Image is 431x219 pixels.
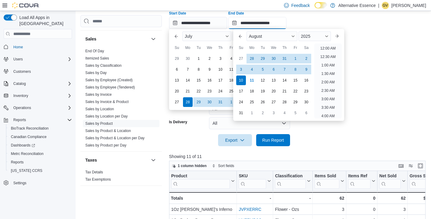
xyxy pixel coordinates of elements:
[169,120,187,124] label: Is Delivery
[247,108,257,118] div: day-1
[227,97,236,107] div: day-1
[319,62,337,69] li: 1:00 AM
[8,133,49,140] a: Canadian Compliance
[302,76,311,85] div: day-16
[239,195,271,202] div: -
[11,116,72,124] span: Reports
[236,54,246,63] div: day-27
[150,156,157,164] button: Taxes
[258,76,268,85] div: day-12
[417,162,424,169] button: Enter fullscreen
[239,173,271,189] button: SKU
[218,163,234,168] span: Sort fields
[315,2,327,8] input: Dark Mode
[171,195,235,202] div: Totals
[172,76,182,85] div: day-13
[236,76,246,85] div: day-10
[319,104,337,111] li: 3:30 AM
[8,150,72,157] span: Metrc Reconciliation
[85,177,111,182] a: Tax Exemptions
[249,34,262,39] span: August
[258,86,268,96] div: day-19
[172,97,182,107] div: day-27
[11,56,72,63] span: Users
[11,92,31,99] button: Inventory
[13,105,31,110] span: Operations
[205,54,214,63] div: day-2
[183,97,193,107] div: day-28
[85,129,131,133] a: Sales by Product & Location
[247,97,257,107] div: day-25
[85,136,145,140] span: Sales by Product & Location per Day
[13,93,28,98] span: Inventory
[171,31,181,41] button: Previous Month
[379,206,406,213] div: 3
[182,31,231,41] div: Button. Open the month selector. July is currently selected.
[13,118,26,122] span: Reports
[194,65,204,74] div: day-8
[269,76,279,85] div: day-13
[319,70,337,77] li: 1:30 AM
[11,68,72,75] span: Customers
[291,97,300,107] div: day-29
[172,65,182,74] div: day-6
[216,43,225,53] div: Th
[348,173,371,179] div: Items Ref
[291,65,300,74] div: day-8
[11,92,72,99] span: Inventory
[275,173,306,179] div: Classification
[407,162,414,169] button: Display options
[85,56,109,60] a: Itemized Sales
[291,2,310,8] span: Feedback
[247,65,257,74] div: day-4
[150,35,157,43] button: Sales
[11,126,49,131] span: BioTrack Reconciliation
[275,195,311,202] div: -
[85,85,135,90] span: Sales by Employee (Tendered)
[302,54,311,63] div: day-2
[216,97,225,107] div: day-31
[319,87,337,94] li: 2:30 AM
[13,45,23,50] span: Home
[314,43,342,118] ul: Time
[11,143,35,148] span: Dashboards
[85,107,114,111] a: Sales by Location
[205,86,214,96] div: day-23
[13,81,26,86] span: Catalog
[205,43,214,53] div: We
[17,14,72,27] span: Load All Apps in [GEOGRAPHIC_DATA]
[85,191,149,197] button: Traceability
[236,53,312,118] div: August, 2025
[391,2,426,9] p: [PERSON_NAME]
[80,169,162,185] div: Taxes
[258,54,268,63] div: day-29
[319,112,337,120] li: 4:00 AM
[280,54,289,63] div: day-31
[85,71,107,75] a: Sales by Day
[172,54,182,63] div: day-29
[194,43,204,53] div: Tu
[85,99,129,104] span: Sales by Invoice & Product
[291,108,300,118] div: day-5
[85,191,109,197] h3: Traceability
[85,157,149,163] button: Taxes
[247,54,257,63] div: day-28
[302,86,311,96] div: day-23
[236,108,246,118] div: day-31
[8,159,72,166] span: Reports
[6,141,74,150] a: Dashboards
[227,86,236,96] div: day-25
[11,43,25,51] a: Home
[275,206,311,213] div: Flower - Ozs
[348,206,375,213] div: 0
[269,86,279,96] div: day-20
[318,45,338,52] li: 12:00 AM
[85,143,126,147] a: Sales by Product per Day
[228,11,244,16] label: End Date
[233,31,267,41] div: Button. Open the year selector. 2025 is currently selected.
[8,150,46,157] a: Metrc Reconciliation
